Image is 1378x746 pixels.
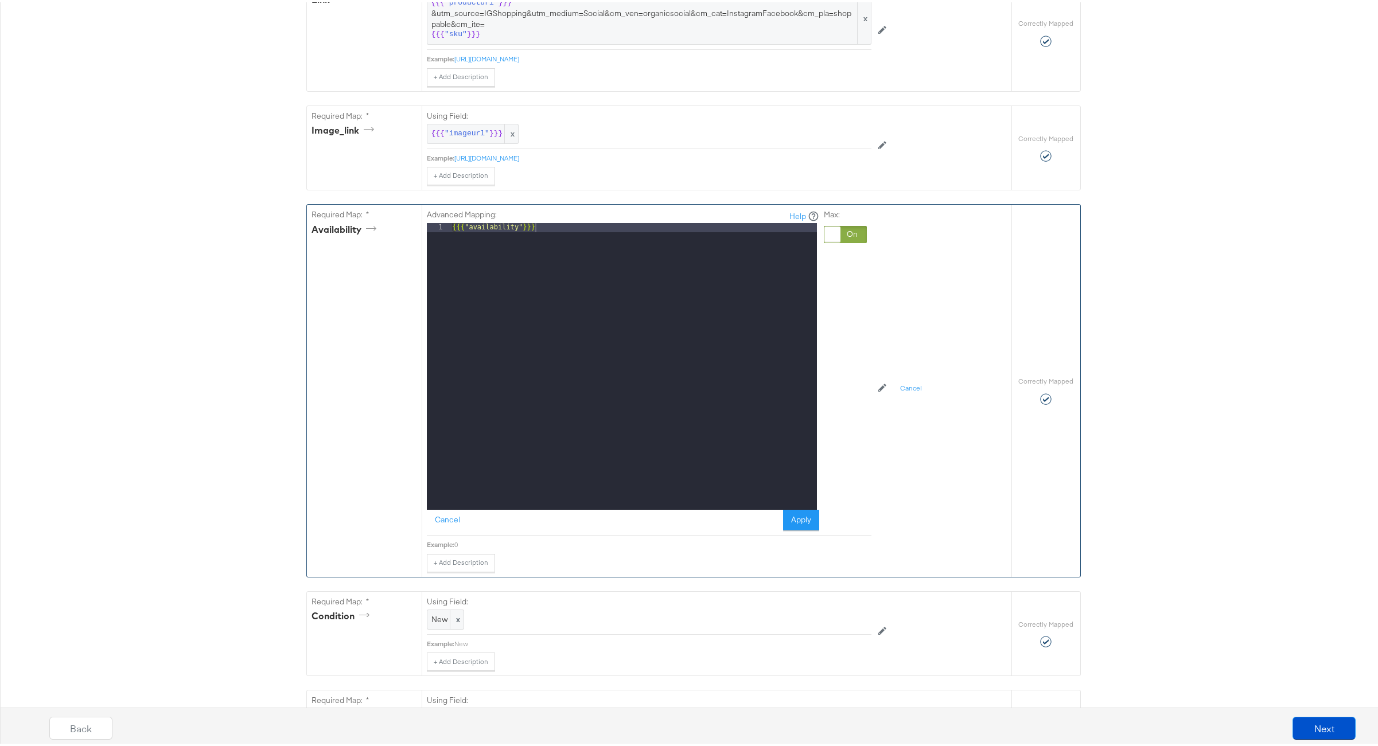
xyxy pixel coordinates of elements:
[450,608,464,627] span: x
[789,209,806,220] a: Help
[431,126,445,137] span: {{{
[454,151,519,160] a: [URL][DOMAIN_NAME]
[427,693,871,704] label: Using Field:
[312,122,378,135] div: image_link
[427,552,495,570] button: + Add Description
[1018,17,1073,26] label: Correctly Mapped
[504,122,518,141] span: x
[427,637,454,646] div: Example:
[1018,374,1073,384] label: Correctly Mapped
[467,27,480,38] span: }}}
[427,52,454,61] div: Example:
[427,151,454,161] div: Example:
[431,27,445,38] span: {{{
[427,66,495,84] button: + Add Description
[1293,714,1356,737] button: Next
[431,612,460,623] span: New
[445,126,489,137] span: "imageurl"
[893,377,929,395] button: Cancel
[427,108,871,119] label: Using Field:
[454,637,871,646] div: New
[454,538,871,547] div: 0
[312,607,373,620] div: condition
[783,507,819,528] button: Apply
[427,221,450,230] div: 1
[1018,132,1073,141] label: Correctly Mapped
[49,714,112,737] button: Back
[312,108,417,119] label: Required Map: *
[312,221,380,234] div: availability
[824,207,867,218] label: Max:
[427,594,871,605] label: Using Field:
[312,594,417,605] label: Required Map: *
[312,693,417,704] label: Required Map: *
[427,165,495,183] button: + Add Description
[454,52,519,61] a: [URL][DOMAIN_NAME]
[427,507,468,528] button: Cancel
[489,126,503,137] span: }}}
[427,538,454,547] div: Example:
[427,650,495,669] button: + Add Description
[427,207,497,218] label: Advanced Mapping:
[312,207,417,218] label: Required Map: *
[445,27,467,38] span: "sku"
[1018,618,1073,627] label: Correctly Mapped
